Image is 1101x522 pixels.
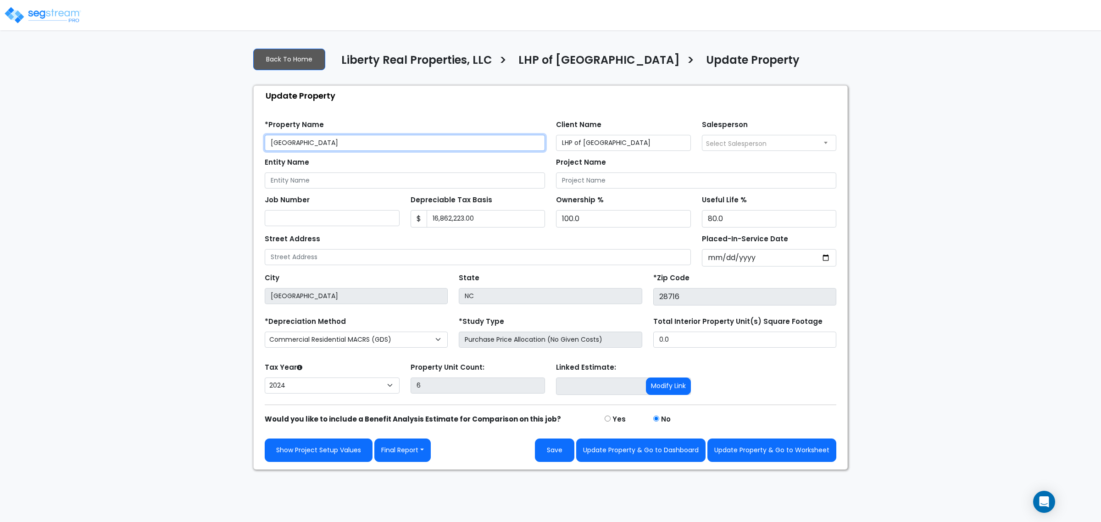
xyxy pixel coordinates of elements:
button: Save [535,439,574,462]
input: total square foot [653,332,836,348]
label: Linked Estimate: [556,362,616,373]
h3: > [499,53,507,71]
label: Property Unit Count: [411,362,484,373]
button: Final Report [374,439,431,462]
input: Street Address [265,249,691,265]
label: Street Address [265,234,320,244]
button: Update Property & Go to Dashboard [576,439,706,462]
label: Yes [612,414,626,425]
label: State [459,273,479,283]
span: Select Salesperson [706,139,767,148]
label: Ownership % [556,195,604,205]
label: *Study Type [459,317,504,327]
h4: Update Property [706,54,800,69]
input: Depreciation [702,210,837,228]
label: *Zip Code [653,273,690,283]
button: Modify Link [646,378,691,395]
input: 0.00 [427,210,545,228]
label: Tax Year [265,362,302,373]
label: Salesperson [702,120,748,130]
label: Depreciable Tax Basis [411,195,492,205]
a: Liberty Real Properties, LLC [334,54,492,73]
div: Update Property [258,86,847,106]
div: Open Intercom Messenger [1033,491,1055,513]
input: Client Name [556,135,691,151]
label: Client Name [556,120,601,130]
label: Total Interior Property Unit(s) Square Footage [653,317,823,327]
label: Useful Life % [702,195,747,205]
label: City [265,273,279,283]
input: Property Name [265,135,545,151]
button: Update Property & Go to Worksheet [707,439,836,462]
input: Project Name [556,172,836,189]
h4: LHP of [GEOGRAPHIC_DATA] [518,54,680,69]
label: Project Name [556,157,606,168]
input: Ownership [556,210,691,228]
a: Update Property [699,54,800,73]
a: LHP of [GEOGRAPHIC_DATA] [512,54,680,73]
a: Show Project Setup Values [265,439,373,462]
label: Entity Name [265,157,309,168]
input: Zip Code [653,288,836,305]
h3: > [687,53,695,71]
input: Entity Name [265,172,545,189]
h4: Liberty Real Properties, LLC [341,54,492,69]
label: Placed-In-Service Date [702,234,788,244]
input: Building Count [411,378,545,394]
a: Back To Home [253,49,325,70]
span: $ [411,210,427,228]
label: Job Number [265,195,310,205]
label: *Depreciation Method [265,317,346,327]
label: No [661,414,671,425]
label: *Property Name [265,120,324,130]
img: logo_pro_r.png [4,6,82,24]
strong: Would you like to include a Benefit Analysis Estimate for Comparison on this job? [265,414,561,424]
